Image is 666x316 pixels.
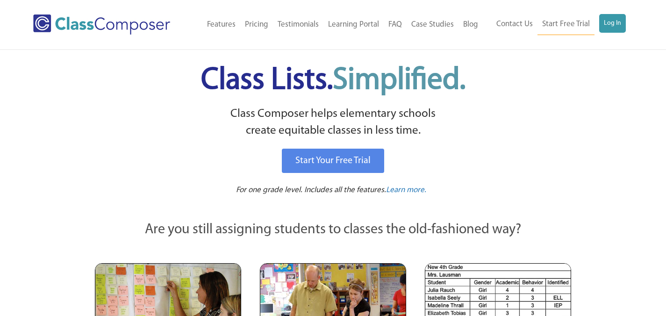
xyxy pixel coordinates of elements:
[202,14,240,35] a: Features
[201,65,465,96] span: Class Lists.
[492,14,537,35] a: Contact Us
[386,186,426,194] span: Learn more.
[599,14,626,33] a: Log In
[295,156,371,165] span: Start Your Free Trial
[190,14,483,35] nav: Header Menu
[407,14,458,35] a: Case Studies
[333,65,465,96] span: Simplified.
[236,186,386,194] span: For one grade level. Includes all the features.
[93,106,573,140] p: Class Composer helps elementary schools create equitable classes in less time.
[384,14,407,35] a: FAQ
[537,14,594,35] a: Start Free Trial
[458,14,483,35] a: Blog
[386,185,426,196] a: Learn more.
[282,149,384,173] a: Start Your Free Trial
[240,14,273,35] a: Pricing
[95,220,572,240] p: Are you still assigning students to classes the old-fashioned way?
[273,14,323,35] a: Testimonials
[323,14,384,35] a: Learning Portal
[33,14,170,35] img: Class Composer
[483,14,626,35] nav: Header Menu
